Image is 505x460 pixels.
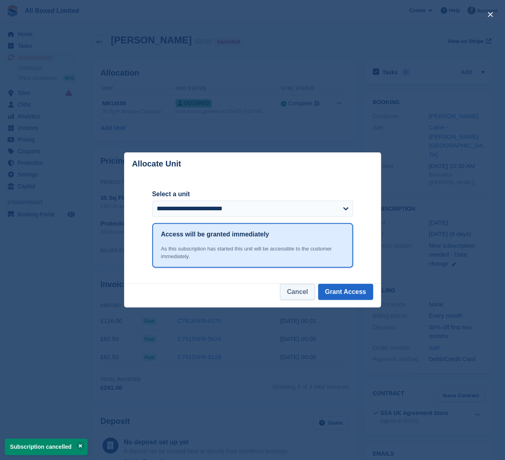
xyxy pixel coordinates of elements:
[132,159,181,168] p: Allocate Unit
[318,284,373,300] button: Grant Access
[152,189,353,199] label: Select a unit
[280,284,315,300] button: Cancel
[161,230,269,239] h1: Access will be granted immediately
[161,245,344,261] div: As this subscription has started this unit will be accessible to the customer immediately.
[5,439,88,455] p: Subscription cancelled
[484,8,497,21] button: close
